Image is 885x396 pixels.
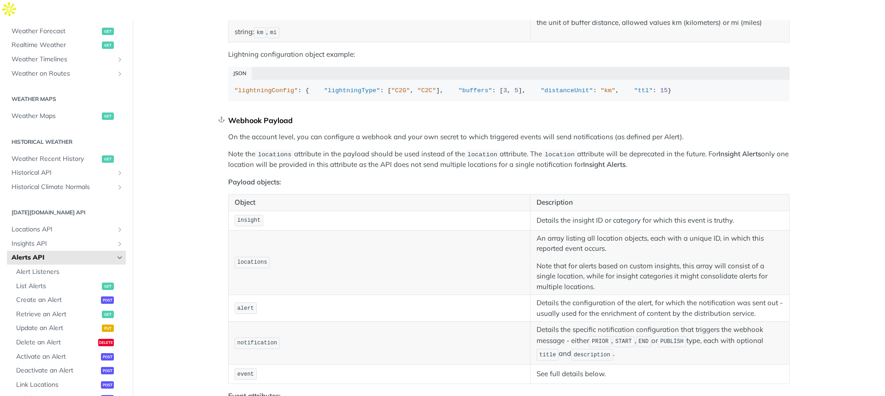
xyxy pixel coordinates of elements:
button: Show subpages for Weather on Routes [116,70,124,77]
a: Historical APIShow subpages for Historical API [7,166,126,180]
strong: Payload objects: [228,177,281,186]
span: post [101,367,114,374]
a: Alerts APIHide subpages for Alerts API [7,251,126,265]
a: Locations APIShow subpages for Locations API [7,223,126,236]
button: Show subpages for Insights API [116,240,124,248]
span: Link Locations [16,380,99,390]
span: Activate an Alert [16,352,99,361]
p: the unit of buffer distance, allowed values km (kilometers) or mi (miles) [537,18,783,28]
span: PUBLISH [661,338,684,345]
span: List Alerts [16,282,100,291]
a: Create an Alertpost [12,293,126,307]
span: "ttl" [634,87,653,94]
span: alert [237,305,254,312]
a: Historical Climate NormalsShow subpages for Historical Climate Normals [7,180,126,194]
span: post [101,296,114,304]
span: get [102,112,114,120]
p: Details the specific notification configuration that triggers the webhook message - either , , or... [537,325,783,361]
span: post [101,353,114,361]
span: Deactivate an Alert [16,366,99,375]
button: Show subpages for Historical API [116,169,124,177]
a: Deactivate an Alertpost [12,364,126,378]
button: Show subpages for Locations API [116,226,124,233]
span: insight [237,217,260,224]
span: "km" [601,87,615,94]
span: get [102,41,114,49]
span: "buffers" [459,87,492,94]
h2: Weather Maps [7,95,126,103]
span: "C2G" [391,87,410,94]
p: Lightning configuration object example: [228,49,790,60]
p: Object [235,197,524,208]
p: Details the configuration of the alert, for which the notification was sent out - usually used fo... [537,298,783,319]
a: Skip link to Webhook Payload [218,111,226,129]
a: Delete an Alertdelete [12,336,126,349]
span: Historical API [12,168,114,177]
div: : { : [ , ], : [ , ], : , : } [235,86,784,95]
a: Weather Mapsget [7,109,126,123]
a: Weather Forecastget [7,24,126,38]
span: locations [258,151,291,158]
a: Activate an Alertpost [12,350,126,364]
span: END [638,338,649,345]
span: "lightningType" [324,87,380,94]
span: Weather Timelines [12,55,114,64]
p: Details the insight ID or category for which this event is truthy. [537,215,783,226]
span: Create an Alert [16,296,99,305]
p: string: , [235,26,524,40]
span: Update an Alert [16,324,100,333]
span: get [102,283,114,290]
span: Realtime Weather [12,41,100,50]
span: "distanceUnit" [541,87,593,94]
a: Link Locationspost [12,378,126,392]
a: Insights APIShow subpages for Insights API [7,237,126,251]
span: km [257,30,263,36]
span: description [574,352,610,358]
p: On the account level, you can configure a webhook and your own secret to which triggered events w... [228,132,790,142]
a: Update an Alertput [12,321,126,335]
span: "lightningConfig" [235,87,298,94]
span: get [102,155,114,163]
span: post [101,381,114,389]
a: Realtime Weatherget [7,38,126,52]
span: put [102,325,114,332]
h2: [DATE][DOMAIN_NAME] API [7,208,126,217]
a: Retrieve an Alertget [12,307,126,321]
span: get [102,311,114,318]
span: location [545,151,575,158]
span: mi [270,30,277,36]
span: Locations API [12,225,114,234]
span: 5 [514,87,518,94]
span: notification [237,340,277,346]
span: Weather Maps [12,112,100,121]
a: List Alertsget [12,279,126,293]
span: Delete an Alert [16,338,96,347]
button: Hide subpages for Alerts API [116,254,124,261]
span: event [237,371,254,378]
a: Weather Recent Historyget [7,152,126,166]
span: Retrieve an Alert [16,310,100,319]
button: Show subpages for Historical Climate Normals [116,183,124,191]
a: Weather on RoutesShow subpages for Weather on Routes [7,67,126,81]
span: get [102,28,114,35]
span: delete [98,339,114,346]
span: 15 [660,87,667,94]
p: Note the attribute in the payload should be used instead of the attribute. The attribute will be ... [228,149,790,170]
span: location [467,151,497,158]
div: Webhook Payload [228,116,790,125]
h2: Historical Weather [7,138,126,146]
strong: Insight Alerts [719,149,761,158]
span: Alerts API [12,253,114,262]
span: Insights API [12,239,114,248]
button: Show subpages for Weather Timelines [116,56,124,63]
a: Weather TimelinesShow subpages for Weather Timelines [7,53,126,66]
a: Alert Listeners [12,265,126,279]
span: Weather on Routes [12,69,114,78]
span: Historical Climate Normals [12,183,114,192]
p: Description [537,197,783,208]
span: START [615,338,632,345]
span: PRIOR [592,338,608,345]
p: An array listing all location objects, each with a unique ID, in which this reported event occurs. [537,233,783,254]
span: "C2C" [418,87,437,94]
span: title [539,352,556,358]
